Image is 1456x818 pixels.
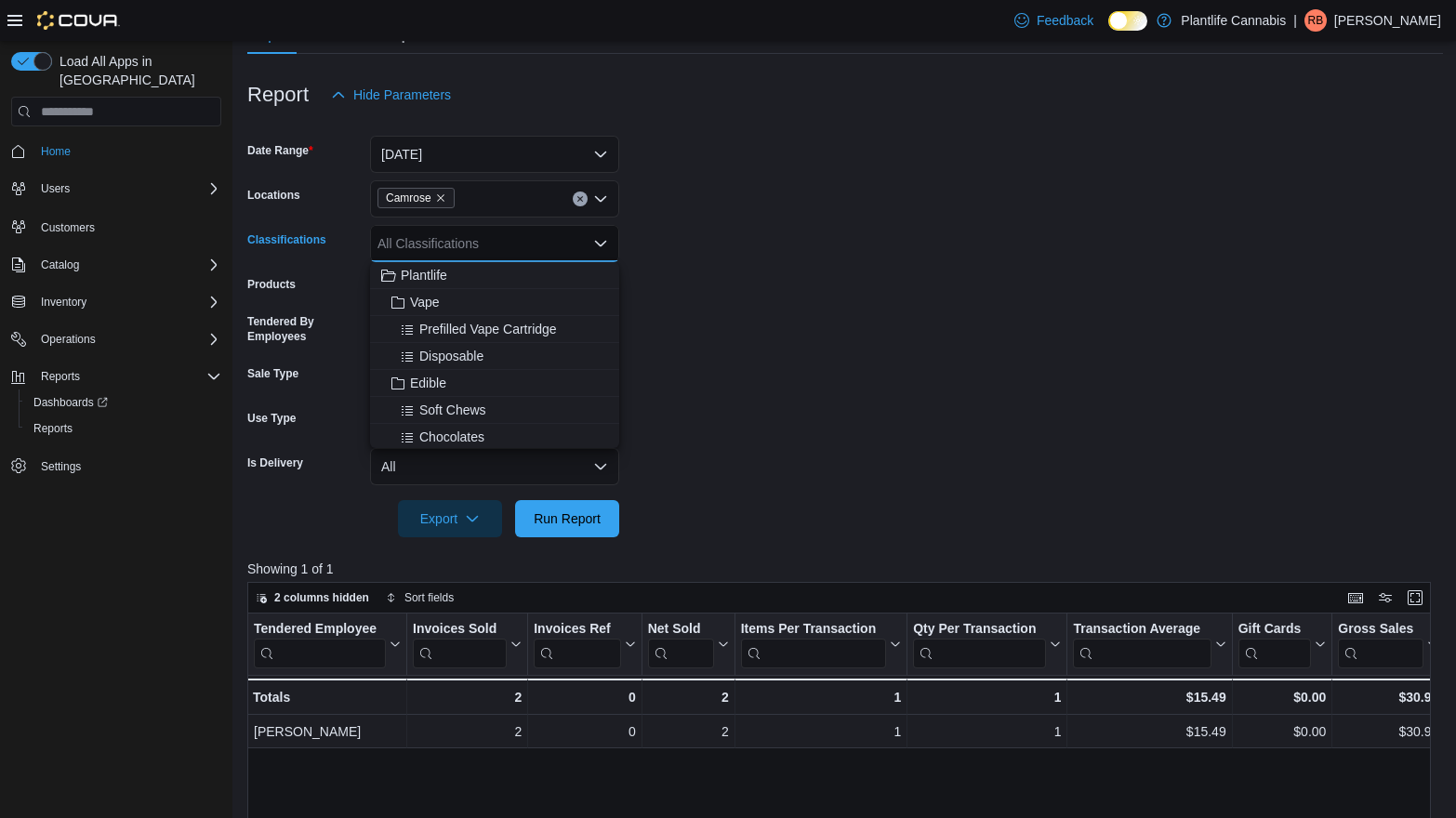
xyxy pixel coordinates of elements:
span: Inventory [33,291,221,313]
span: Run Report [534,509,601,528]
span: Soft Chews [419,401,486,419]
span: Export [409,500,491,537]
div: Gross Sales [1338,621,1423,668]
div: Qty Per Transaction [913,621,1046,639]
div: 2 [413,686,522,708]
span: Dark Mode [1108,31,1109,32]
span: Reports [33,421,73,436]
button: Close list of options [593,236,608,251]
button: Catalog [33,254,86,276]
label: Sale Type [247,366,298,381]
button: Invoices Sold [413,621,522,668]
button: Home [4,138,229,165]
button: Settings [4,453,229,480]
button: [DATE] [370,136,619,173]
div: Gift Card Sales [1238,621,1312,668]
label: Classifications [247,232,326,247]
div: Gift Cards [1238,621,1312,639]
div: 2 [413,720,522,743]
div: Tendered Employee [254,621,386,639]
span: Camrose [377,188,455,208]
div: $30.98 [1338,686,1438,708]
span: Prefilled Vape Cartridge [419,320,557,338]
div: Rae Bater [1304,9,1327,32]
span: Reports [33,365,221,388]
span: Sort fields [404,590,454,605]
div: Tendered Employee [254,621,386,668]
button: Disposable [370,343,619,370]
div: 2 [648,720,729,743]
span: Chocolates [419,428,484,446]
p: Showing 1 of 1 [247,560,1443,578]
div: Gross Sales [1338,621,1423,639]
span: Customers [41,220,95,235]
span: Users [33,178,221,200]
div: Invoices Sold [413,621,507,668]
button: Reports [19,416,229,442]
button: Transaction Average [1073,621,1225,668]
label: Tendered By Employees [247,314,363,344]
span: Users [41,181,70,196]
button: Hide Parameters [324,76,458,113]
span: Settings [41,459,81,474]
button: All [370,448,619,485]
label: Use Type [247,411,296,426]
button: Reports [4,363,229,389]
button: Remove Camrose from selection in this group [435,192,446,204]
span: Edible [410,374,446,392]
span: Hide Parameters [353,86,451,104]
a: Reports [26,417,80,440]
div: Invoices Ref [534,621,620,668]
span: Operations [41,332,96,347]
button: Reports [33,365,87,388]
button: Users [4,176,229,202]
label: Locations [247,188,300,203]
div: 0 [534,720,635,743]
div: 1 [913,720,1061,743]
div: 0 [534,686,635,708]
h3: Report [247,84,309,106]
button: Vape [370,289,619,316]
button: Net Sold [648,621,729,668]
div: $0.00 [1238,720,1327,743]
span: Catalog [41,257,79,272]
span: Feedback [1037,11,1093,30]
button: Edible [370,370,619,397]
p: [PERSON_NAME] [1334,9,1441,32]
button: Sort fields [378,587,461,609]
a: Dashboards [19,389,229,416]
div: $15.49 [1073,686,1225,708]
div: Invoices Sold [413,621,507,639]
span: Reports [41,369,80,384]
button: Keyboard shortcuts [1344,587,1367,609]
button: Run Report [515,500,619,537]
button: Catalog [4,252,229,278]
button: 2 columns hidden [248,587,377,609]
button: Qty Per Transaction [913,621,1061,668]
button: Users [33,178,77,200]
div: Items Per Transaction [741,621,887,639]
button: Tendered Employee [254,621,401,668]
span: RB [1308,9,1324,32]
div: Totals [253,686,401,708]
span: Reports [26,417,221,440]
span: Operations [33,328,221,350]
div: Invoices Ref [534,621,620,639]
div: 1 [741,686,902,708]
input: Dark Mode [1108,11,1147,31]
span: Vape [410,293,440,311]
span: Plantlife [401,266,447,284]
span: Customers [33,215,221,238]
button: Plantlife [370,262,619,289]
button: Inventory [4,289,229,315]
span: Dashboards [33,395,108,410]
p: | [1293,9,1297,32]
nav: Complex example [11,130,221,528]
div: Items Per Transaction [741,621,887,668]
div: Net Sold [648,621,714,639]
button: Operations [33,328,103,350]
span: Settings [33,455,221,478]
button: Customers [4,213,229,240]
button: Open list of options [593,191,608,206]
div: [PERSON_NAME] [254,720,401,743]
